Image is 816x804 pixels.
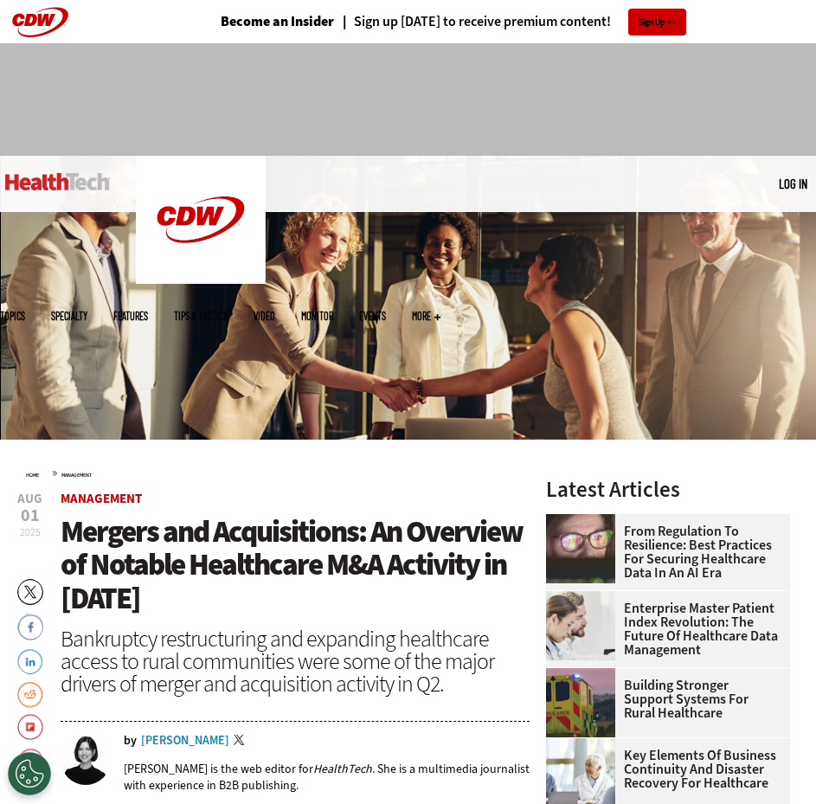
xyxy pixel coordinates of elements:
div: » [26,466,530,479]
a: woman wearing glasses looking at healthcare data on screen [546,514,624,528]
a: Log in [779,176,807,191]
span: Specialty [51,311,87,321]
a: Tips & Tactics [174,311,228,321]
h3: Latest Articles [546,479,790,500]
a: [PERSON_NAME] [141,735,229,747]
a: incident response team discusses around a table [546,738,624,752]
img: woman wearing glasses looking at healthcare data on screen [546,514,615,583]
a: CDW [136,270,266,288]
a: MonITor [301,311,333,321]
a: Video [254,311,275,321]
a: medical researchers look at data on desktop monitor [546,591,624,605]
button: Open Preferences [8,752,51,795]
a: Enterprise Master Patient Index Revolution: The Future of Healthcare Data Management [546,601,780,657]
a: Key Elements of Business Continuity and Disaster Recovery for Healthcare [546,749,780,790]
a: Events [359,311,386,321]
div: Bankruptcy restructuring and expanding healthcare access to rural communities were some of the ma... [61,627,530,695]
a: Sign Up [628,9,686,35]
img: medical researchers look at data on desktop monitor [546,591,615,660]
a: Management [61,472,92,479]
div: User menu [779,175,807,193]
span: 2025 [20,525,41,539]
span: Mergers and Acquisitions: An Overview of Notable Healthcare M&A Activity in [DATE] [61,511,523,618]
img: Home [136,156,266,284]
em: HealthTech [313,761,372,777]
a: Features [113,311,148,321]
span: Aug [17,492,42,505]
span: More [412,311,440,321]
a: From Regulation to Resilience: Best Practices for Securing Healthcare Data in an AI Era [546,524,780,580]
img: Jordan Scott [61,735,111,785]
img: ambulance driving down country road at sunset [546,668,615,737]
div: Cookies Settings [8,752,51,795]
a: Building Stronger Support Systems for Rural Healthcare [546,679,780,720]
span: by [124,735,137,747]
a: Management [61,490,142,507]
a: Home [26,472,39,479]
span: 01 [17,507,42,524]
iframe: advertisement [93,61,723,138]
a: Sign up [DATE] to receive premium content! [334,15,611,29]
a: Twitter [234,735,249,749]
p: [PERSON_NAME] is the web editor for . She is a multimedia journalist with experience in B2B publi... [124,761,530,794]
a: ambulance driving down country road at sunset [546,668,624,682]
a: Become an Insider [221,15,334,29]
img: Home [5,173,110,190]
